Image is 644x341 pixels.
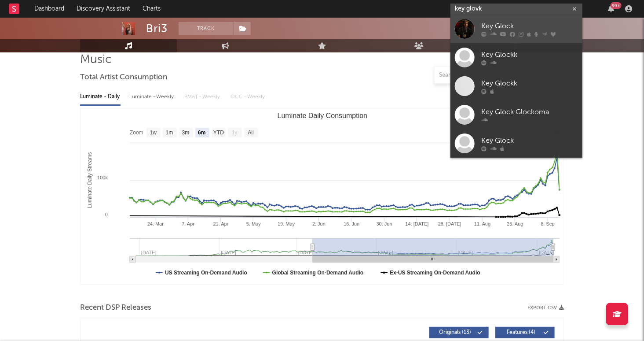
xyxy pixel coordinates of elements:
[198,130,205,136] text: 6m
[278,221,295,226] text: 19. May
[213,130,224,136] text: YTD
[450,100,582,129] a: Key Glock Glockoma
[246,221,261,226] text: 5. May
[80,55,112,65] span: Music
[481,50,578,60] div: Key Glockk
[495,327,555,338] button: Features(4)
[406,221,429,226] text: 14. [DATE]
[344,221,359,226] text: 16. Jun
[438,221,461,226] text: 28. [DATE]
[450,43,582,72] a: Key Glockk
[481,78,578,89] div: Key Glockk
[377,221,392,226] text: 30. Jun
[87,152,93,208] text: Luminate Daily Streams
[182,221,194,226] text: 7. Apr
[450,4,582,15] input: Search for artists
[390,270,480,276] text: Ex-US Streaming On-Demand Audio
[481,136,578,146] div: Key Glock
[146,22,168,35] div: Bri3
[435,72,527,79] input: Search by song name or URL
[248,130,253,136] text: All
[129,89,176,104] div: Luminate - Weekly
[435,330,476,335] span: Originals ( 13 )
[481,21,578,32] div: Key Glock
[278,112,368,119] text: Luminate Daily Consumption
[611,2,622,9] div: 99 +
[312,221,326,226] text: 2. Jun
[608,5,614,12] button: 99+
[507,221,523,226] text: 25. Aug
[213,221,229,226] text: 21. Apr
[80,303,151,313] span: Recent DSP Releases
[429,327,489,338] button: Originals(13)
[481,107,578,118] div: Key Glock Glockoma
[147,221,164,226] text: 24. Mar
[541,221,555,226] text: 8. Sep
[179,22,234,35] button: Track
[150,130,157,136] text: 1w
[166,130,173,136] text: 1m
[474,221,490,226] text: 11. Aug
[450,72,582,100] a: Key Glockk
[80,108,564,285] svg: Luminate Daily Consumption
[182,130,190,136] text: 3m
[97,175,108,180] text: 100k
[165,270,247,276] text: US Streaming On-Demand Audio
[105,212,108,217] text: 0
[450,129,582,158] a: Key Glock
[501,330,542,335] span: Features ( 4 )
[272,270,364,276] text: Global Streaming On-Demand Audio
[450,15,582,43] a: Key Glock
[527,305,564,311] button: Export CSV
[130,130,143,136] text: Zoom
[80,89,121,104] div: Luminate - Daily
[539,250,554,255] text: [DATE]
[232,130,238,136] text: 1y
